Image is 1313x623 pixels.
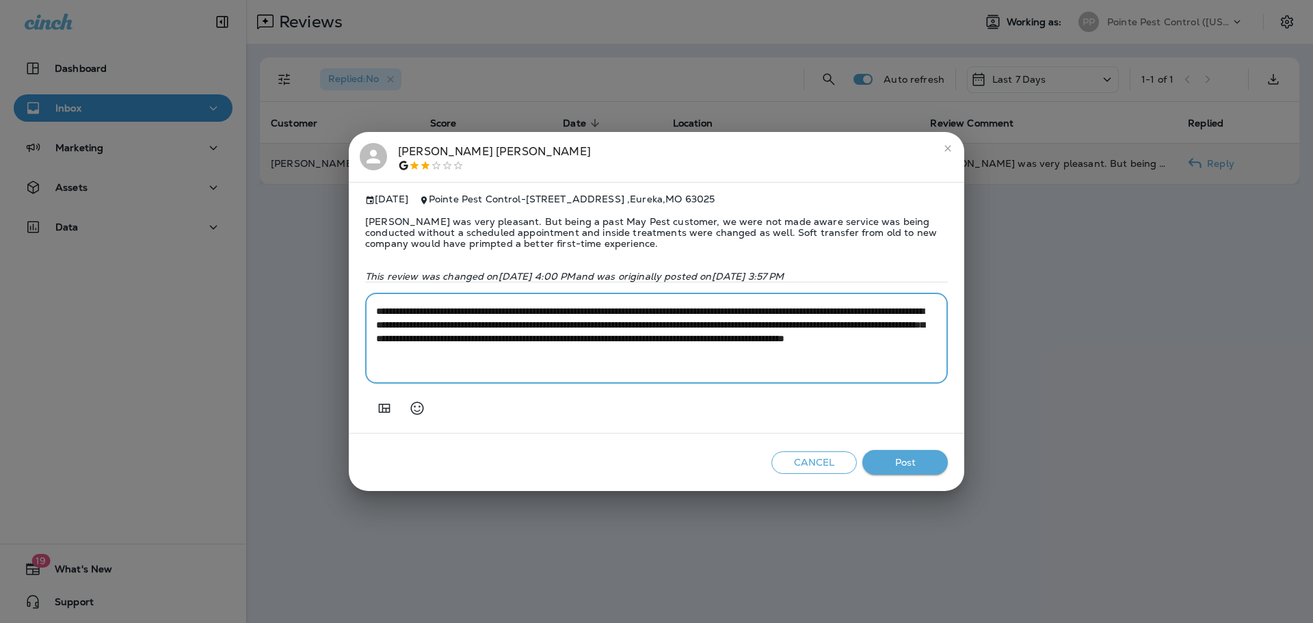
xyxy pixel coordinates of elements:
[365,271,948,282] p: This review was changed on [DATE] 4:00 PM
[398,143,591,172] div: [PERSON_NAME] [PERSON_NAME]
[576,270,784,282] span: and was originally posted on [DATE] 3:57 PM
[937,137,959,159] button: close
[403,395,431,422] button: Select an emoji
[771,451,857,474] button: Cancel
[365,205,948,260] span: [PERSON_NAME] was very pleasant. But being a past May Pest customer, we were not made aware servi...
[429,193,715,205] span: Pointe Pest Control - [STREET_ADDRESS] , Eureka , MO 63025
[862,450,948,475] button: Post
[365,194,408,205] span: [DATE]
[371,395,398,422] button: Add in a premade template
